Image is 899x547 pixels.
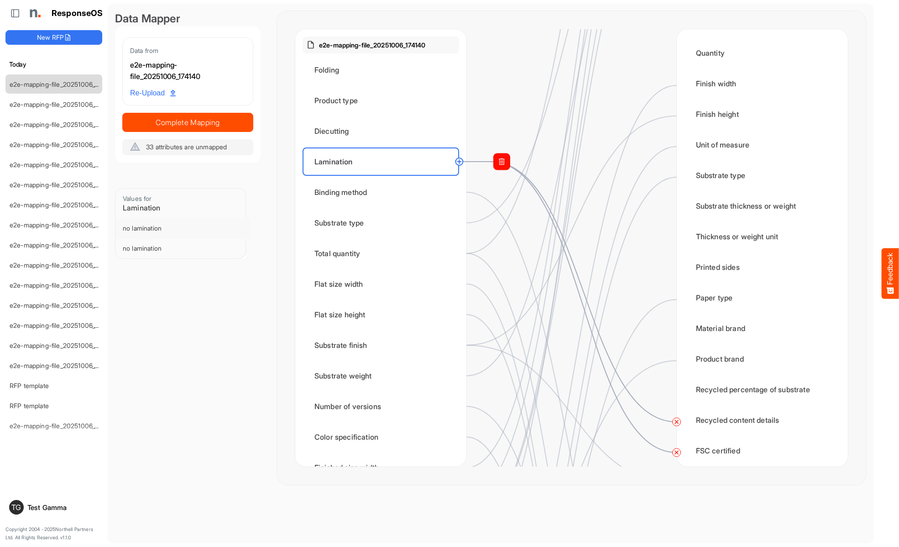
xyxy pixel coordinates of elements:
[10,181,115,189] a: e2e-mapping-file_20251006_152733
[122,113,253,132] button: Complete Mapping
[303,209,459,237] div: Substrate type
[303,423,459,451] div: Color specification
[303,453,459,482] div: Finished size width
[684,253,841,281] div: Printed sides
[5,30,102,45] button: New RFP
[10,201,114,209] a: e2e-mapping-file_20251006_151638
[123,224,243,233] div: no lamination
[303,239,459,268] div: Total quantity
[684,192,841,220] div: Substrate thickness or weight
[10,141,115,148] a: e2e-mapping-file_20251006_173506
[684,437,841,465] div: FSC certified
[684,314,841,342] div: Material brand
[10,161,115,168] a: e2e-mapping-file_20251006_152957
[10,301,114,309] a: e2e-mapping-file_20251006_145931
[10,321,114,329] a: e2e-mapping-file_20251006_141532
[684,222,841,251] div: Thickness or weight unit
[303,270,459,298] div: Flat size width
[52,9,103,18] h1: ResponseOS
[684,100,841,128] div: Finish height
[684,345,841,373] div: Product brand
[303,56,459,84] div: Folding
[130,87,176,99] span: Re-Upload
[303,300,459,329] div: Flat size height
[115,11,261,26] div: Data Mapper
[130,45,246,56] div: Data from
[10,80,114,88] a: e2e-mapping-file_20251006_174140
[10,382,49,389] a: RFP template
[882,248,899,299] button: Feedback
[123,203,161,212] span: Lamination
[684,161,841,189] div: Substrate type
[10,422,115,430] a: e2e-mapping-file_20251006_120332
[303,117,459,145] div: Diecutting
[25,4,43,22] img: Northell
[130,59,246,83] div: e2e-mapping-file_20251006_174140
[684,406,841,434] div: Recycled content details
[303,392,459,421] div: Number of versions
[123,244,243,253] div: no lamination
[10,261,114,269] a: e2e-mapping-file_20251006_151233
[10,402,49,410] a: RFP template
[684,284,841,312] div: Paper type
[684,69,841,98] div: Finish width
[5,526,102,542] p: Copyright 2004 - 2025 Northell Partners Ltd. All Rights Reserved. v 1.1.0
[10,100,115,108] a: e2e-mapping-file_20251006_173858
[10,362,114,369] a: e2e-mapping-file_20251006_123619
[10,221,115,229] a: e2e-mapping-file_20251006_151344
[319,40,425,50] p: e2e-mapping-file_20251006_174140
[684,131,841,159] div: Unit of measure
[10,121,115,128] a: e2e-mapping-file_20251006_173800
[123,116,253,129] span: Complete Mapping
[303,178,459,206] div: Binding method
[684,39,841,67] div: Quantity
[303,86,459,115] div: Product type
[146,143,227,151] span: 33 attributes are unmapped
[684,375,841,404] div: Recycled percentage of substrate
[10,342,115,349] a: e2e-mapping-file_20251006_141450
[303,362,459,390] div: Substrate weight
[10,281,113,289] a: e2e-mapping-file_20251006_151130
[10,241,114,249] a: e2e-mapping-file_20251006_151326
[303,147,459,176] div: Lamination
[5,59,102,69] h6: Today
[27,504,99,511] div: Test Gamma
[303,331,459,359] div: Substrate finish
[126,84,179,102] a: Re-Upload
[11,504,21,511] span: TG
[123,195,152,202] span: Values for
